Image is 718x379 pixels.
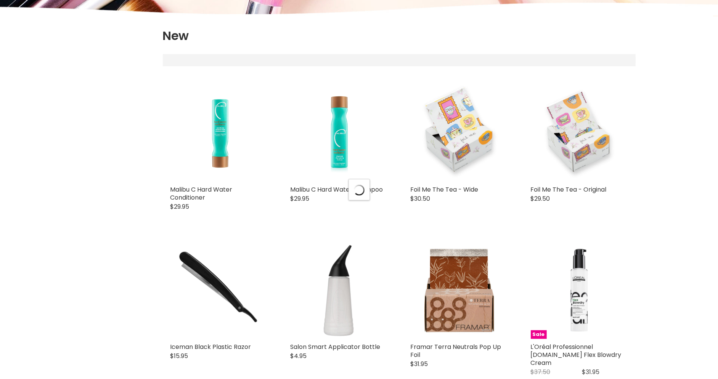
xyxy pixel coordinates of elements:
[531,85,628,182] img: Foil Me The Tea - Original
[411,242,508,339] img: Framar Terra Neutrals Pop Up Foil
[411,342,501,359] a: Framar Terra Neutrals Pop Up Foil
[531,330,547,339] span: Sale
[170,202,190,211] span: $29.95
[170,242,268,339] a: Iceman Black Plastic Razor Iceman Black Plastic Razor
[190,85,248,182] img: Malibu C Hard Water Conditioner
[170,342,251,351] a: Iceman Black Plastic Razor
[291,242,388,339] a: Salon Smart Applicator Bottle Salon Smart Applicator Bottle
[170,352,188,360] span: $15.95
[411,85,508,182] img: Foil Me The Tea - Wide
[170,85,268,182] a: Malibu C Hard Water Conditioner Malibu C Hard Water Conditioner
[170,242,268,339] img: Iceman Black Plastic Razor
[411,194,430,203] span: $30.50
[531,242,628,339] img: L'Oréal Professionnel Tecni.Art Flex Blowdry Cream
[411,360,428,368] span: $31.95
[582,368,599,376] span: $31.95
[531,368,551,376] span: $37.50
[291,85,388,182] a: Malibu C Hard Water Shampoo Malibu C Hard Water Shampoo
[531,185,607,194] a: Foil Me The Tea - Original
[291,194,310,203] span: $29.95
[291,185,383,194] a: Malibu C Hard Water Shampoo
[531,342,622,367] a: L'Oréal Professionnel [DOMAIN_NAME] Flex Blowdry Cream
[170,185,233,202] a: Malibu C Hard Water Conditioner
[291,242,388,339] img: Salon Smart Applicator Bottle
[411,185,479,194] a: Foil Me The Tea - Wide
[531,85,628,182] a: Foil Me The Tea - Original Foil Me The Tea - Original
[531,194,550,203] span: $29.50
[163,28,636,44] h1: New
[411,85,508,182] a: Foil Me The Tea - Wide Foil Me The Tea - Wide
[291,342,381,351] a: Salon Smart Applicator Bottle
[291,352,307,360] span: $4.95
[531,242,628,339] a: L'Oréal Professionnel Tecni.Art Flex Blowdry Cream Sale
[310,85,368,182] img: Malibu C Hard Water Shampoo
